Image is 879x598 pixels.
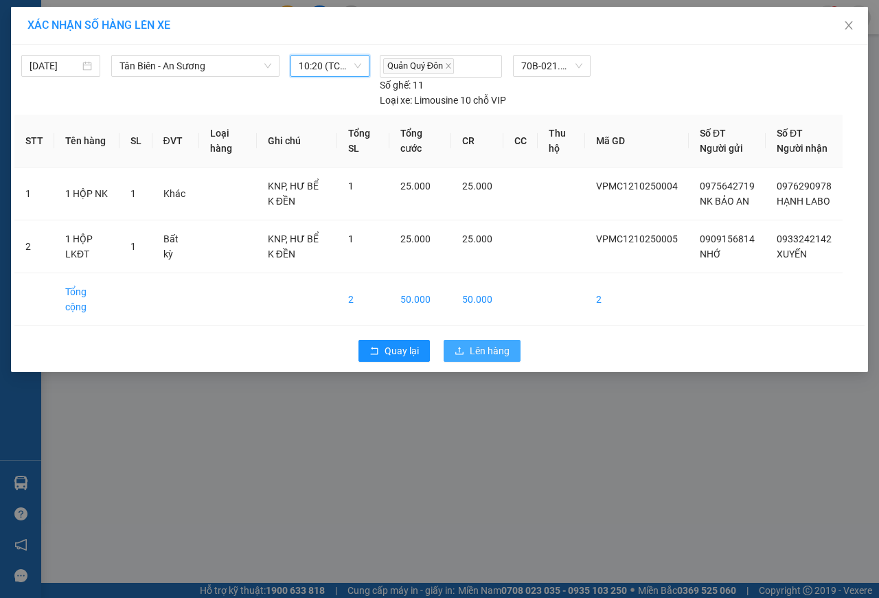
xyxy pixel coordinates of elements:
[257,115,337,168] th: Ghi chú
[777,128,803,139] span: Số ĐT
[30,58,80,73] input: 12/10/2025
[445,62,452,69] span: close
[521,56,582,76] span: 70B-021.31
[130,188,136,199] span: 1
[700,143,743,154] span: Người gửi
[268,233,319,260] span: KNP, HƯ BỂ K ĐỀN
[451,115,503,168] th: CR
[14,220,54,273] td: 2
[27,19,170,32] span: XÁC NHẬN SỐ HÀNG LÊN XE
[383,58,454,74] span: Quản Quý Đôn
[389,115,451,168] th: Tổng cước
[700,196,749,207] span: NK BẢO AN
[268,181,319,207] span: KNP, HƯ BỂ K ĐỀN
[585,115,689,168] th: Mã GD
[299,56,361,76] span: 10:20 (TC) - 70B-021.31
[109,8,188,19] strong: ĐỒNG PHƯỚC
[152,115,199,168] th: ĐVT
[109,22,185,39] span: Bến xe [GEOGRAPHIC_DATA]
[348,181,354,192] span: 1
[54,168,119,220] td: 1 HỘP NK
[462,233,492,244] span: 25.000
[358,340,430,362] button: rollbackQuay lại
[700,181,755,192] span: 0975642719
[700,249,720,260] span: NHỚ
[777,143,827,154] span: Người nhận
[54,273,119,326] td: Tổng cộng
[400,233,431,244] span: 25.000
[380,93,506,108] div: Limousine 10 chỗ VIP
[585,273,689,326] td: 2
[14,168,54,220] td: 1
[109,41,189,58] span: 01 Võ Văn Truyện, KP.1, Phường 2
[152,220,199,273] td: Bất kỳ
[470,343,510,358] span: Lên hàng
[119,56,271,76] span: Tân Biên - An Sương
[777,196,830,207] span: HẠNH LABO
[54,220,119,273] td: 1 HỘP LKĐT
[4,89,146,97] span: [PERSON_NAME]:
[700,128,726,139] span: Số ĐT
[337,115,389,168] th: Tổng SL
[130,241,136,252] span: 1
[14,115,54,168] th: STT
[389,273,451,326] td: 50.000
[109,61,168,69] span: Hotline: 19001152
[337,273,389,326] td: 2
[37,74,168,85] span: -----------------------------------------
[348,233,354,244] span: 1
[400,181,431,192] span: 25.000
[455,346,464,357] span: upload
[119,115,152,168] th: SL
[700,233,755,244] span: 0909156814
[199,115,257,168] th: Loại hàng
[596,181,678,192] span: VPMC1210250004
[444,340,521,362] button: uploadLên hàng
[152,168,199,220] td: Khác
[462,181,492,192] span: 25.000
[503,115,538,168] th: CC
[264,62,272,70] span: down
[777,233,832,244] span: 0933242142
[69,87,146,97] span: VPMC1210250005
[30,100,84,108] span: 10:32:47 [DATE]
[777,249,807,260] span: XUYẾN
[4,100,84,108] span: In ngày:
[777,181,832,192] span: 0976290978
[385,343,419,358] span: Quay lại
[451,273,503,326] td: 50.000
[596,233,678,244] span: VPMC1210250005
[380,93,412,108] span: Loại xe:
[830,7,868,45] button: Close
[538,115,585,168] th: Thu hộ
[380,78,424,93] div: 11
[843,20,854,31] span: close
[380,78,411,93] span: Số ghế:
[5,8,66,69] img: logo
[369,346,379,357] span: rollback
[54,115,119,168] th: Tên hàng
